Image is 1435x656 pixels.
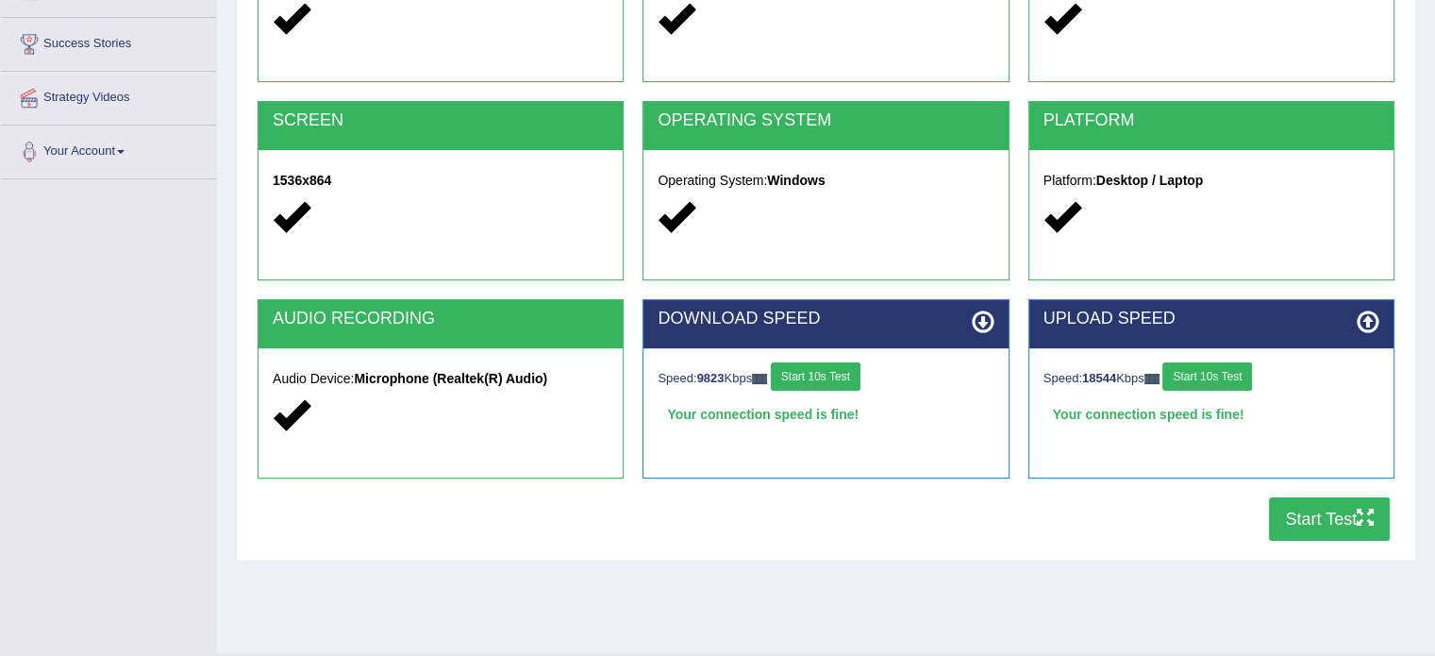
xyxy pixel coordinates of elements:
div: Speed: Kbps [658,362,993,395]
strong: 1536x864 [273,173,331,188]
h2: OPERATING SYSTEM [658,111,993,130]
img: ajax-loader-fb-connection.gif [752,374,767,384]
h5: Audio Device: [273,372,609,386]
div: Speed: Kbps [1043,362,1379,395]
div: Your connection speed is fine! [658,400,993,429]
h2: DOWNLOAD SPEED [658,310,993,328]
h2: SCREEN [273,111,609,130]
button: Start Test [1269,497,1390,541]
h2: PLATFORM [1043,111,1379,130]
h5: Operating System: [658,174,993,188]
a: Strategy Videos [1,72,216,119]
div: Your connection speed is fine! [1043,400,1379,429]
h5: Platform: [1043,174,1379,188]
strong: Desktop / Laptop [1096,173,1204,188]
button: Start 10s Test [1162,362,1252,391]
h2: UPLOAD SPEED [1043,310,1379,328]
h2: AUDIO RECORDING [273,310,609,328]
strong: 9823 [697,371,725,385]
strong: Microphone (Realtek(R) Audio) [354,371,547,386]
a: Success Stories [1,18,216,65]
a: Your Account [1,126,216,173]
strong: Windows [767,173,825,188]
img: ajax-loader-fb-connection.gif [1144,374,1160,384]
button: Start 10s Test [771,362,860,391]
strong: 18544 [1082,371,1116,385]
